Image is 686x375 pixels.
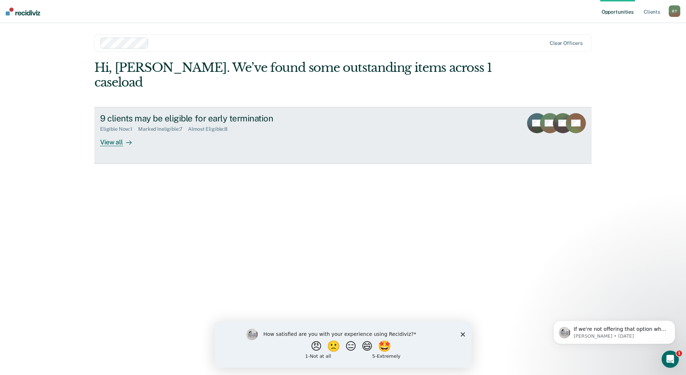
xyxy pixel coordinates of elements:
iframe: Survey by Kim from Recidiviz [215,321,471,368]
div: View all [100,132,140,146]
iframe: Intercom live chat [662,351,679,368]
button: RT [669,5,680,17]
div: R T [669,5,680,17]
span: 1 [676,351,682,356]
div: Clear officers [550,40,583,46]
div: Eligible Now : 1 [100,126,138,132]
div: Marked Ineligible : 7 [138,126,188,132]
div: Hi, [PERSON_NAME]. We’ve found some outstanding items across 1 caseload [94,60,492,90]
img: Recidiviz [6,8,40,15]
a: 9 clients may be eligible for early terminationEligible Now:1Marked Ineligible:7Almost Eligible:8... [94,107,592,164]
div: 9 clients may be eligible for early termination [100,113,352,124]
iframe: Intercom notifications message [542,305,686,356]
div: Almost Eligible : 8 [188,126,233,132]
